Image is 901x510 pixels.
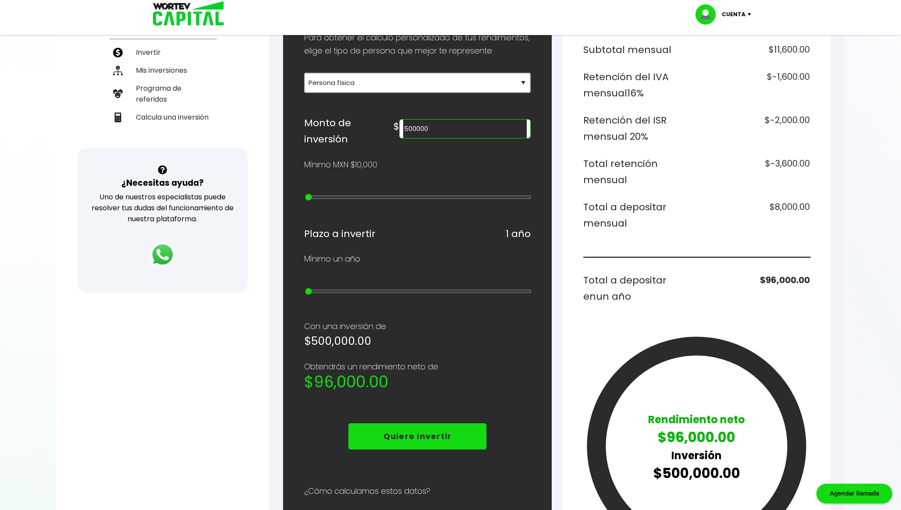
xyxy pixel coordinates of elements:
h6: $-2,000.00 [700,112,810,145]
h6: $8,000.00 [700,199,810,232]
p: ¿Cómo calculamos estos datos? [304,485,531,498]
a: Invertir [110,43,216,61]
img: logos_whatsapp-icon.242b2217.svg [150,242,175,267]
h6: $11,600.00 [700,42,810,58]
img: icon-down [745,13,757,16]
h6: Subtotal mensual [583,42,693,58]
p: Rendimiento neto [648,412,745,427]
h6: $96,000.00 [700,272,810,305]
a: Programa de referidos [110,79,216,108]
img: invertir-icon.b3b967d7.svg [113,48,123,57]
h6: Monto de inversión [304,115,394,148]
p: $96,000.00 [648,427,745,448]
h6: Total a depositar en un año [583,272,693,305]
p: Mínimo MXN $10,000 [304,158,377,171]
h6: Retención del IVA mensual 16% [583,69,693,102]
h6: Retención del ISR mensual 20% [583,112,693,145]
button: Quiero invertir [348,423,487,450]
p: Inversión [648,448,745,463]
h3: ¿Necesitas ayuda? [121,177,204,189]
p: Para obtener el calculo personalizado de tus rendimientos, elige el tipo de persona que mejor te ... [304,31,531,57]
h6: $ [394,118,399,135]
h6: $-1,600.00 [700,69,810,102]
p: Obtendrás un rendimiento neto de [304,360,531,373]
h6: 1 año [506,226,531,242]
img: profile-image [695,4,722,25]
h5: $500,000.00 [304,333,531,350]
p: Quiero invertir [383,430,452,443]
div: Agendar llamada [816,484,892,503]
h2: $96,000.00 [304,373,531,391]
h6: Plazo a invertir [304,226,376,242]
img: inversiones-icon.6695dc30.svg [113,66,123,75]
h6: Total a depositar mensual [583,199,693,232]
img: recomiendanos-icon.9b8e9327.svg [113,89,123,99]
p: Con una inversión de [304,320,531,333]
img: calculadora-icon.17d418c4.svg [113,113,123,122]
p: Cuenta [722,8,745,21]
h6: Total retención mensual [583,156,693,188]
p: Uno de nuestros especialistas puede resolver tus dudas del funcionamiento de nuestra plataforma. [89,191,237,224]
a: Mis inversiones [110,61,216,79]
p: $500,000.00 [648,463,745,484]
a: Calcula una inversión [110,108,216,126]
ul: Capital [110,20,216,148]
p: Mínimo un año [304,252,360,266]
h6: $-3,600.00 [700,156,810,188]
